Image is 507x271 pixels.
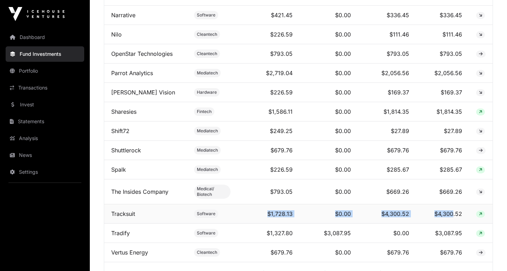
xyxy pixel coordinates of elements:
a: [PERSON_NAME] Vision [111,89,175,96]
a: Transactions [6,80,84,95]
td: $679.76 [238,141,300,160]
td: $111.46 [358,25,416,44]
td: $1,814.35 [416,102,469,121]
td: $2,056.56 [358,64,416,83]
a: Tracksuit [111,210,135,217]
span: Software [197,230,215,236]
td: $3,087.95 [300,224,358,243]
td: $793.05 [416,44,469,64]
a: Tradify [111,230,130,237]
span: Cleantech [197,51,217,57]
td: $1,814.35 [358,102,416,121]
td: $285.67 [416,160,469,179]
td: $226.59 [238,160,300,179]
td: $793.05 [238,179,300,204]
span: Software [197,211,215,217]
td: $4,300.52 [416,204,469,224]
a: Statements [6,114,84,129]
td: $0.00 [300,243,358,262]
a: Spalk [111,166,126,173]
td: $0.00 [300,141,358,160]
td: $2,056.56 [416,64,469,83]
td: $285.67 [358,160,416,179]
span: Hardware [197,90,217,95]
td: $27.89 [358,121,416,141]
a: Shuttlerock [111,147,141,154]
span: Medical/ Biotech [197,186,228,197]
td: $226.59 [238,83,300,102]
td: $249.25 [238,121,300,141]
span: Software [197,12,215,18]
span: Mediatech [197,167,218,172]
a: Nilo [111,31,122,38]
td: $793.05 [238,44,300,64]
td: $669.26 [358,179,416,204]
td: $1,728.13 [238,204,300,224]
a: Narrative [111,12,135,19]
a: Sharesies [111,108,136,115]
td: $0.00 [300,64,358,83]
td: $226.59 [238,25,300,44]
a: Portfolio [6,63,84,79]
td: $1,586.11 [238,102,300,121]
td: $336.45 [358,6,416,25]
a: Dashboard [6,29,84,45]
td: $679.76 [416,243,469,262]
td: $793.05 [358,44,416,64]
td: $0.00 [300,204,358,224]
td: $0.00 [300,160,358,179]
td: $679.76 [238,243,300,262]
td: $0.00 [300,121,358,141]
span: Mediatech [197,70,218,76]
span: Mediatech [197,147,218,153]
span: Mediatech [197,128,218,134]
td: $169.37 [358,83,416,102]
a: The Insides Company [111,188,168,195]
a: Shift72 [111,127,129,134]
td: $4,300.52 [358,204,416,224]
td: $3,087.95 [416,224,469,243]
a: Settings [6,164,84,180]
td: $679.76 [416,141,469,160]
td: $111.46 [416,25,469,44]
span: Cleantech [197,32,217,37]
span: Cleantech [197,250,217,255]
td: $169.37 [416,83,469,102]
td: $0.00 [300,179,358,204]
td: $0.00 [300,83,358,102]
td: $0.00 [300,6,358,25]
a: Invest [6,97,84,112]
a: Fund Investments [6,46,84,62]
td: $679.76 [358,243,416,262]
td: $1,327.80 [238,224,300,243]
a: News [6,147,84,163]
td: $669.26 [416,179,469,204]
td: $336.45 [416,6,469,25]
a: OpenStar Technologies [111,50,173,57]
td: $421.45 [238,6,300,25]
a: Analysis [6,131,84,146]
td: $2,719.04 [238,64,300,83]
img: Icehouse Ventures Logo [8,7,65,21]
td: $679.76 [358,141,416,160]
td: $27.89 [416,121,469,141]
td: $0.00 [300,102,358,121]
span: Fintech [197,109,212,114]
a: Parrot Analytics [111,70,153,77]
td: $0.00 [358,224,416,243]
a: Vertus Energy [111,249,148,256]
iframe: Chat Widget [472,237,507,271]
td: $0.00 [300,25,358,44]
td: $0.00 [300,44,358,64]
